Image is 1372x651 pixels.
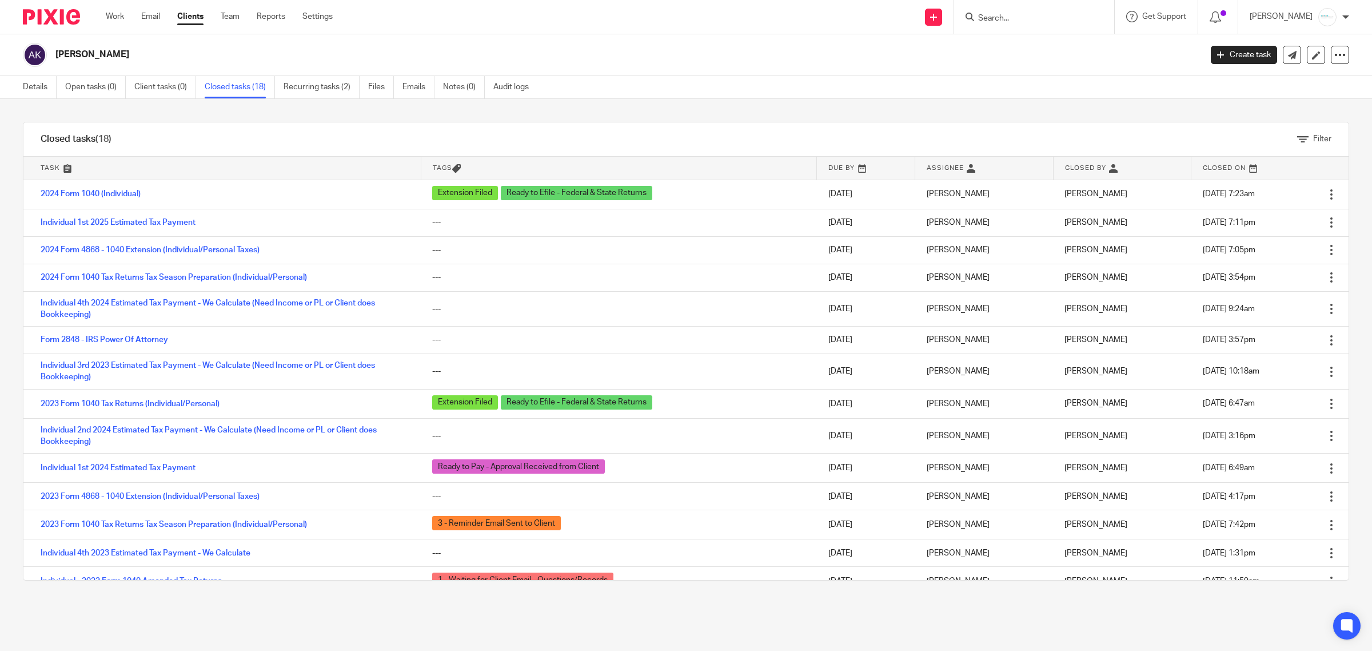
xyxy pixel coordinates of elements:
[402,76,434,98] a: Emails
[501,395,652,410] span: Ready to Efile - Federal & State Returns
[817,454,915,483] td: [DATE]
[817,180,915,209] td: [DATE]
[65,76,126,98] a: Open tasks (0)
[41,273,307,281] a: 2024 Form 1040 Tax Returns Tax Season Preparation (Individual/Personal)
[915,418,1053,454] td: [PERSON_NAME]
[1203,190,1255,198] span: [DATE] 7:23am
[915,354,1053,390] td: [PERSON_NAME]
[915,264,1053,291] td: [PERSON_NAME]
[432,366,805,377] div: ---
[915,291,1053,327] td: [PERSON_NAME]
[1211,46,1277,64] a: Create task
[432,459,605,474] span: Ready to Pay - Approval Received from Client
[915,327,1053,354] td: [PERSON_NAME]
[432,334,805,346] div: ---
[915,389,1053,418] td: [PERSON_NAME]
[41,336,168,344] a: Form 2848 - IRS Power Of Attorney
[95,134,111,144] span: (18)
[432,244,805,256] div: ---
[817,354,915,390] td: [DATE]
[205,76,275,98] a: Closed tasks (18)
[432,186,498,200] span: Extension Filed
[1203,432,1255,440] span: [DATE] 3:16pm
[817,418,915,454] td: [DATE]
[1313,135,1331,143] span: Filter
[41,190,141,198] a: 2024 Form 1040 (Individual)
[817,236,915,264] td: [DATE]
[1064,432,1127,440] span: [PERSON_NAME]
[134,76,196,98] a: Client tasks (0)
[55,49,966,61] h2: [PERSON_NAME]
[432,430,805,442] div: ---
[41,426,377,446] a: Individual 2nd 2024 Estimated Tax Payment - We Calculate (Need Income or PL or Client does Bookke...
[1064,549,1127,557] span: [PERSON_NAME]
[432,573,613,587] span: 1 - Waiting for Client Email - Questions/Records
[41,464,196,472] a: Individual 1st 2024 Estimated Tax Payment
[23,76,57,98] a: Details
[817,327,915,354] td: [DATE]
[817,483,915,510] td: [DATE]
[915,236,1053,264] td: [PERSON_NAME]
[915,510,1053,539] td: [PERSON_NAME]
[432,303,805,315] div: ---
[257,11,285,22] a: Reports
[1203,273,1255,281] span: [DATE] 3:54pm
[1064,577,1127,585] span: [PERSON_NAME]
[915,454,1053,483] td: [PERSON_NAME]
[41,299,375,319] a: Individual 4th 2024 Estimated Tax Payment - We Calculate (Need Income or PL or Client does Bookke...
[915,539,1053,567] td: [PERSON_NAME]
[1203,549,1255,557] span: [DATE] 1:31pm
[432,547,805,559] div: ---
[1318,8,1337,26] img: _Logo.png
[817,539,915,567] td: [DATE]
[368,76,394,98] a: Files
[1064,521,1127,529] span: [PERSON_NAME]
[1203,219,1255,227] span: [DATE] 7:11pm
[1064,367,1127,375] span: [PERSON_NAME]
[1203,521,1255,529] span: [DATE] 7:42pm
[1064,273,1127,281] span: [PERSON_NAME]
[1203,577,1259,585] span: [DATE] 11:59am
[977,14,1080,24] input: Search
[817,389,915,418] td: [DATE]
[915,180,1053,209] td: [PERSON_NAME]
[41,219,196,227] a: Individual 1st 2025 Estimated Tax Payment
[432,217,805,228] div: ---
[106,11,124,22] a: Work
[1250,11,1313,22] p: [PERSON_NAME]
[1064,400,1127,408] span: [PERSON_NAME]
[915,567,1053,596] td: [PERSON_NAME]
[1203,400,1255,408] span: [DATE] 6:47am
[817,510,915,539] td: [DATE]
[432,516,561,530] span: 3 - Reminder Email Sent to Client
[493,76,537,98] a: Audit logs
[177,11,204,22] a: Clients
[817,209,915,236] td: [DATE]
[817,264,915,291] td: [DATE]
[41,133,111,145] h1: Closed tasks
[1142,13,1186,21] span: Get Support
[41,400,220,408] a: 2023 Form 1040 Tax Returns (Individual/Personal)
[23,9,80,25] img: Pixie
[284,76,360,98] a: Recurring tasks (2)
[432,491,805,502] div: ---
[1203,464,1255,472] span: [DATE] 6:49am
[1064,219,1127,227] span: [PERSON_NAME]
[432,395,498,410] span: Extension Filed
[41,549,250,557] a: Individual 4th 2023 Estimated Tax Payment - We Calculate
[421,157,816,180] th: Tags
[1064,493,1127,501] span: [PERSON_NAME]
[41,362,375,381] a: Individual 3rd 2023 Estimated Tax Payment - We Calculate (Need Income or PL or Client does Bookke...
[432,272,805,283] div: ---
[915,483,1053,510] td: [PERSON_NAME]
[1203,305,1255,313] span: [DATE] 9:24am
[1203,367,1259,375] span: [DATE] 10:18am
[1203,493,1255,501] span: [DATE] 4:17pm
[817,567,915,596] td: [DATE]
[41,246,260,254] a: 2024 Form 4868 - 1040 Extension (Individual/Personal Taxes)
[1064,336,1127,344] span: [PERSON_NAME]
[1064,305,1127,313] span: [PERSON_NAME]
[302,11,333,22] a: Settings
[41,521,307,529] a: 2023 Form 1040 Tax Returns Tax Season Preparation (Individual/Personal)
[141,11,160,22] a: Email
